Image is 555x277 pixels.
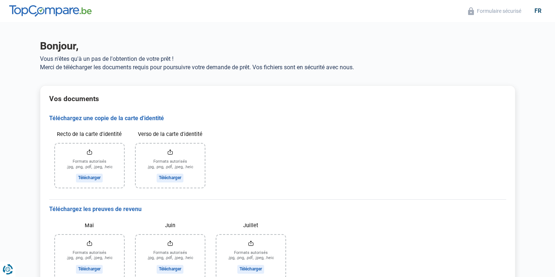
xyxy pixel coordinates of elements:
[49,206,506,213] h3: Téléchargez les preuves de revenu
[40,64,515,71] p: Merci de télécharger les documents requis pour poursuivre votre demande de prêt. Vos fichiers son...
[49,115,506,122] h3: Téléchargez une copie de la carte d'identité
[530,7,546,14] div: fr
[136,219,205,232] label: Juin
[40,55,515,62] p: Vous n'êtes qu'à un pas de l'obtention de votre prêt !
[9,5,92,17] img: TopCompare.be
[136,128,205,141] label: Verso de la carte d'identité
[55,219,124,232] label: Mai
[55,128,124,141] label: Recto de la carte d'identité
[466,7,523,15] button: Formulaire sécurisé
[49,95,506,103] h2: Vos documents
[40,40,515,52] h1: Bonjour,
[216,219,285,232] label: Juillet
